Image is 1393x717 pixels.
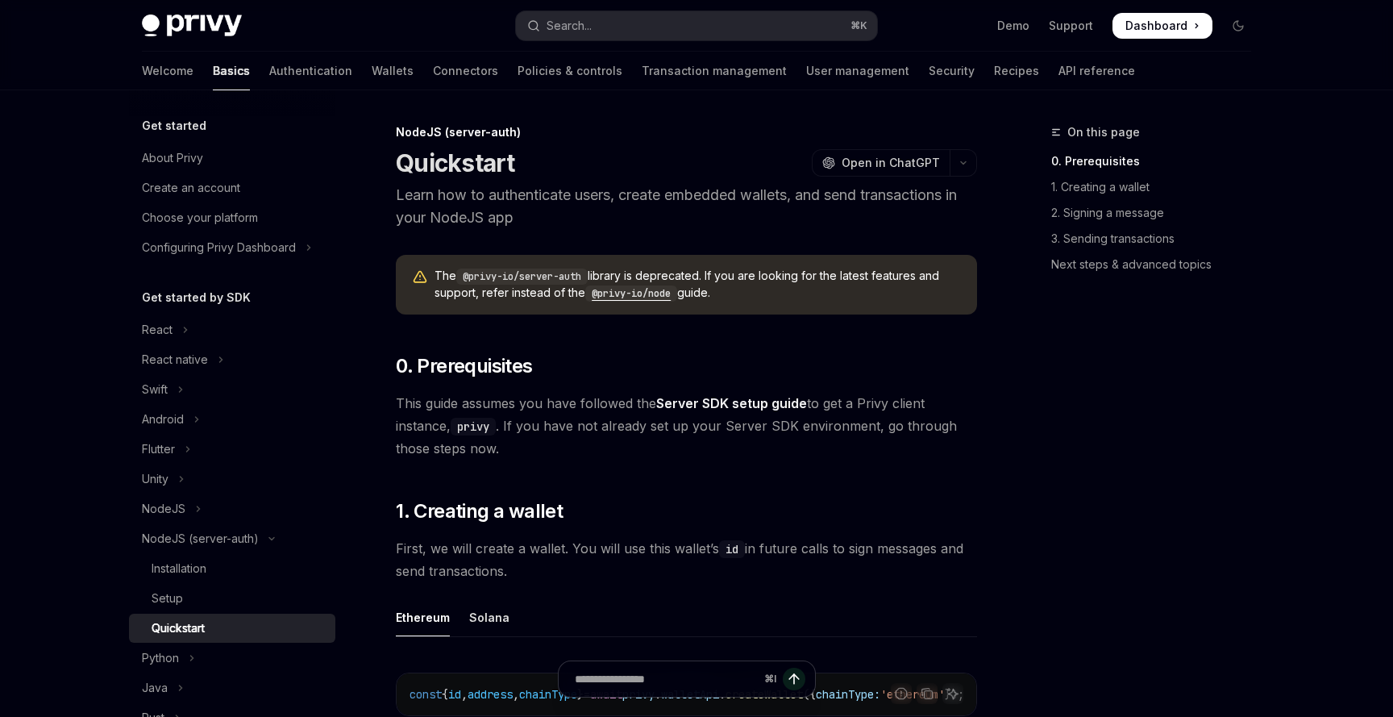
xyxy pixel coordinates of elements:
[929,52,975,90] a: Security
[129,144,335,173] a: About Privy
[142,178,240,198] div: Create an account
[142,208,258,227] div: Choose your platform
[129,233,335,262] button: Toggle Configuring Privy Dashboard section
[396,598,450,636] div: Ethereum
[469,598,509,636] div: Solana
[129,315,335,344] button: Toggle React section
[1051,252,1264,277] a: Next steps & advanced topics
[142,648,179,668] div: Python
[129,375,335,404] button: Toggle Swift section
[152,619,205,638] div: Quickstart
[129,405,335,434] button: Toggle Android section
[142,288,251,307] h5: Get started by SDK
[396,392,977,460] span: This guide assumes you have followed the to get a Privy client instance, . If you have not alread...
[142,15,242,37] img: dark logo
[1112,13,1212,39] a: Dashboard
[518,52,622,90] a: Policies & controls
[575,661,758,697] input: Ask a question...
[129,614,335,643] a: Quickstart
[142,350,208,369] div: React native
[129,173,335,202] a: Create an account
[213,52,250,90] a: Basics
[451,418,496,436] code: privy
[997,18,1029,34] a: Demo
[129,465,335,494] button: Toggle Unity section
[642,52,787,90] a: Transaction management
[994,52,1039,90] a: Recipes
[842,155,940,171] span: Open in ChatGPT
[396,498,563,524] span: 1. Creating a wallet
[142,678,168,698] div: Java
[372,52,414,90] a: Wallets
[719,540,745,558] code: id
[129,203,335,232] a: Choose your platform
[1049,18,1093,34] a: Support
[806,52,909,90] a: User management
[142,238,296,257] div: Configuring Privy Dashboard
[129,554,335,583] a: Installation
[396,537,977,582] span: First, we will create a wallet. You will use this wallet’s in future calls to sign messages and s...
[412,269,428,286] svg: Warning
[269,52,352,90] a: Authentication
[142,529,259,548] div: NodeJS (server-auth)
[129,584,335,613] a: Setup
[1051,226,1264,252] a: 3. Sending transactions
[142,116,206,135] h5: Get started
[142,320,173,340] div: React
[516,11,877,40] button: Open search
[547,16,592,35] div: Search...
[433,52,498,90] a: Connectors
[142,469,168,489] div: Unity
[585,286,677,302] code: @privy-io/node
[1125,18,1187,34] span: Dashboard
[142,410,184,429] div: Android
[142,148,203,168] div: About Privy
[142,499,185,519] div: NodeJS
[129,435,335,464] button: Toggle Flutter section
[396,124,977,140] div: NodeJS (server-auth)
[1225,13,1251,39] button: Toggle dark mode
[585,286,677,299] a: @privy-io/node
[396,184,977,229] p: Learn how to authenticate users, create embedded wallets, and send transactions in your NodeJS app
[129,673,335,702] button: Toggle Java section
[152,559,206,578] div: Installation
[129,494,335,523] button: Toggle NodeJS section
[129,345,335,374] button: Toggle React native section
[152,589,183,608] div: Setup
[1051,148,1264,174] a: 0. Prerequisites
[812,149,950,177] button: Open in ChatGPT
[142,440,175,459] div: Flutter
[1051,200,1264,226] a: 2. Signing a message
[129,524,335,553] button: Toggle NodeJS (server-auth) section
[783,668,805,690] button: Send message
[1067,123,1140,142] span: On this page
[435,268,961,302] span: The library is deprecated. If you are looking for the latest features and support, refer instead ...
[656,395,807,412] a: Server SDK setup guide
[1051,174,1264,200] a: 1. Creating a wallet
[129,644,335,673] button: Toggle Python section
[456,269,588,285] code: @privy-io/server-auth
[850,19,867,32] span: ⌘ K
[142,52,193,90] a: Welcome
[396,148,515,177] h1: Quickstart
[142,380,168,399] div: Swift
[1058,52,1135,90] a: API reference
[396,353,532,379] span: 0. Prerequisites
